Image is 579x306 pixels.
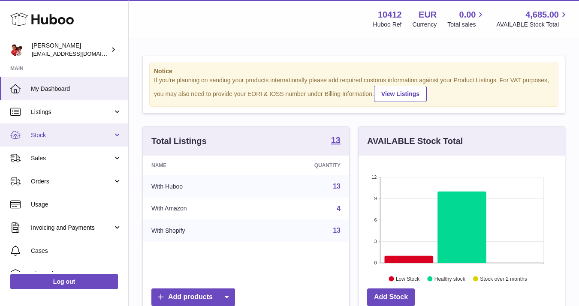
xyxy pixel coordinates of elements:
[374,217,377,222] text: 6
[31,85,122,93] span: My Dashboard
[143,219,256,242] td: With Shopify
[447,9,486,29] a: 0.00 Total sales
[10,274,118,289] a: Log out
[374,86,427,102] a: View Listings
[367,135,463,147] h3: AVAILABLE Stock Total
[496,21,569,29] span: AVAILABLE Stock Total
[337,205,341,212] a: 4
[378,9,402,21] strong: 10412
[143,175,256,198] td: With Huboo
[31,247,122,255] span: Cases
[447,21,486,29] span: Total sales
[32,50,126,57] span: [EMAIL_ADDRESS][DOMAIN_NAME]
[151,288,235,306] a: Add products
[31,177,113,186] span: Orders
[396,276,420,282] text: Low Stock
[154,76,554,102] div: If you're planning on sending your products internationally please add required customs informati...
[256,156,349,175] th: Quantity
[151,135,207,147] h3: Total Listings
[32,42,109,58] div: [PERSON_NAME]
[331,136,341,146] a: 13
[31,131,113,139] span: Stock
[374,196,377,201] text: 9
[333,183,341,190] a: 13
[31,201,122,209] span: Usage
[373,21,402,29] div: Huboo Ref
[374,260,377,265] text: 0
[31,224,113,232] span: Invoicing and Payments
[31,154,113,162] span: Sales
[434,276,466,282] text: Healthy stock
[367,288,415,306] a: Add Stock
[154,67,554,75] strong: Notice
[31,270,122,278] span: Channels
[413,21,437,29] div: Currency
[10,43,23,56] img: hello@redracerbooks.com
[496,9,569,29] a: 4,685.00 AVAILABLE Stock Total
[31,108,113,116] span: Listings
[143,198,256,220] td: With Amazon
[371,174,377,180] text: 12
[525,9,559,21] span: 4,685.00
[480,276,527,282] text: Stock over 2 months
[374,239,377,244] text: 3
[331,136,341,144] strong: 13
[143,156,256,175] th: Name
[333,227,341,234] a: 13
[419,9,437,21] strong: EUR
[459,9,476,21] span: 0.00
